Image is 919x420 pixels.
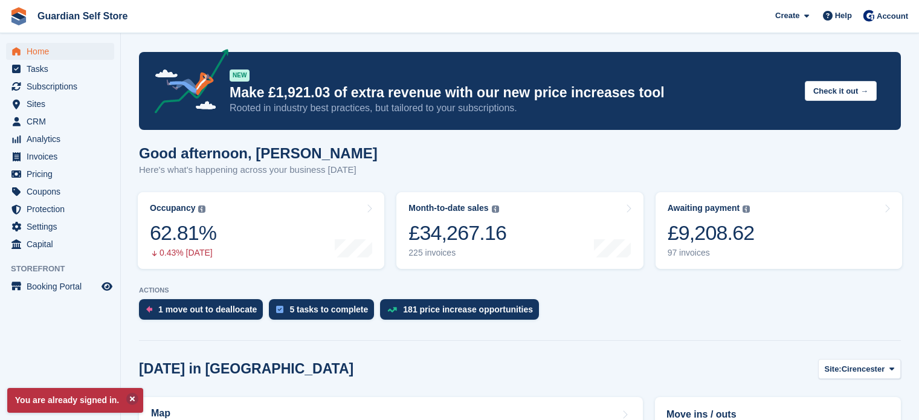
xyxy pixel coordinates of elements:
a: menu [6,201,114,218]
button: Site: Cirencester [818,359,901,379]
a: menu [6,183,114,200]
span: Cirencester [842,363,885,375]
div: Awaiting payment [668,203,740,213]
p: Make £1,921.03 of extra revenue with our new price increases tool [230,84,795,102]
div: Occupancy [150,203,195,213]
div: £9,208.62 [668,221,755,245]
span: Analytics [27,131,99,147]
a: Preview store [100,279,114,294]
span: Account [877,10,908,22]
div: 62.81% [150,221,216,245]
img: price-adjustments-announcement-icon-8257ccfd72463d97f412b2fc003d46551f7dbcb40ab6d574587a9cd5c0d94... [144,49,229,118]
span: Tasks [27,60,99,77]
a: menu [6,236,114,253]
a: Awaiting payment £9,208.62 97 invoices [656,192,902,269]
span: Help [835,10,852,22]
span: Protection [27,201,99,218]
img: Tom Scott [863,10,875,22]
img: price_increase_opportunities-93ffe204e8149a01c8c9dc8f82e8f89637d9d84a8eef4429ea346261dce0b2c0.svg [387,307,397,312]
div: 181 price increase opportunities [403,305,533,314]
a: Month-to-date sales £34,267.16 225 invoices [396,192,643,269]
img: move_outs_to_deallocate_icon-f764333ba52eb49d3ac5e1228854f67142a1ed5810a6f6cc68b1a99e826820c5.svg [146,306,152,313]
p: You are already signed in. [7,388,143,413]
img: icon-info-grey-7440780725fd019a000dd9b08b2336e03edf1995a4989e88bcd33f0948082b44.svg [743,205,750,213]
span: Invoices [27,148,99,165]
span: Home [27,43,99,60]
div: 225 invoices [408,248,506,258]
div: 0.43% [DATE] [150,248,216,258]
span: Booking Portal [27,278,99,295]
a: menu [6,113,114,130]
h2: [DATE] in [GEOGRAPHIC_DATA] [139,361,353,377]
a: menu [6,218,114,235]
span: Storefront [11,263,120,275]
span: Coupons [27,183,99,200]
a: menu [6,131,114,147]
a: menu [6,278,114,295]
div: Month-to-date sales [408,203,488,213]
a: menu [6,148,114,165]
img: stora-icon-8386f47178a22dfd0bd8f6a31ec36ba5ce8667c1dd55bd0f319d3a0aa187defe.svg [10,7,28,25]
a: 5 tasks to complete [269,299,380,326]
span: Pricing [27,166,99,183]
span: Sites [27,95,99,112]
a: 181 price increase opportunities [380,299,545,326]
span: Site: [825,363,842,375]
img: task-75834270c22a3079a89374b754ae025e5fb1db73e45f91037f5363f120a921f8.svg [276,306,283,313]
div: 1 move out to deallocate [158,305,257,314]
a: 1 move out to deallocate [139,299,269,326]
a: menu [6,43,114,60]
button: Check it out → [805,81,877,101]
a: menu [6,95,114,112]
a: Occupancy 62.81% 0.43% [DATE] [138,192,384,269]
span: Settings [27,218,99,235]
a: menu [6,60,114,77]
span: Subscriptions [27,78,99,95]
div: £34,267.16 [408,221,506,245]
div: NEW [230,69,250,82]
p: Rooted in industry best practices, but tailored to your subscriptions. [230,102,795,115]
img: icon-info-grey-7440780725fd019a000dd9b08b2336e03edf1995a4989e88bcd33f0948082b44.svg [492,205,499,213]
img: icon-info-grey-7440780725fd019a000dd9b08b2336e03edf1995a4989e88bcd33f0948082b44.svg [198,205,205,213]
h2: Map [151,408,170,419]
p: ACTIONS [139,286,901,294]
span: Capital [27,236,99,253]
a: menu [6,166,114,183]
p: Here's what's happening across your business [DATE] [139,163,378,177]
div: 5 tasks to complete [289,305,368,314]
span: Create [775,10,799,22]
span: CRM [27,113,99,130]
a: menu [6,78,114,95]
a: Guardian Self Store [33,6,132,26]
h1: Good afternoon, [PERSON_NAME] [139,145,378,161]
div: 97 invoices [668,248,755,258]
